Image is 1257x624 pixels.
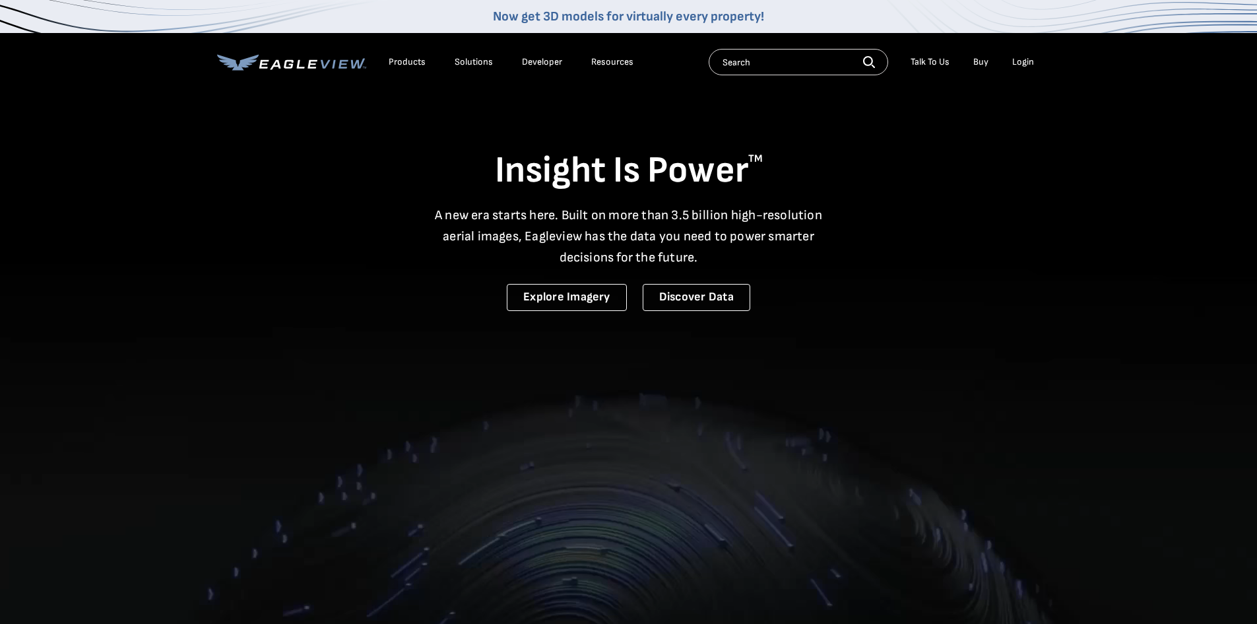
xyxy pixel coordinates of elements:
[911,56,950,68] div: Talk To Us
[427,205,831,268] p: A new era starts here. Built on more than 3.5 billion high-resolution aerial images, Eagleview ha...
[748,153,763,165] sup: TM
[455,56,493,68] div: Solutions
[643,284,750,311] a: Discover Data
[1012,56,1034,68] div: Login
[493,9,764,24] a: Now get 3D models for virtually every property!
[389,56,426,68] div: Products
[709,49,888,75] input: Search
[591,56,633,68] div: Resources
[973,56,988,68] a: Buy
[217,148,1041,194] h1: Insight Is Power
[522,56,562,68] a: Developer
[507,284,627,311] a: Explore Imagery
